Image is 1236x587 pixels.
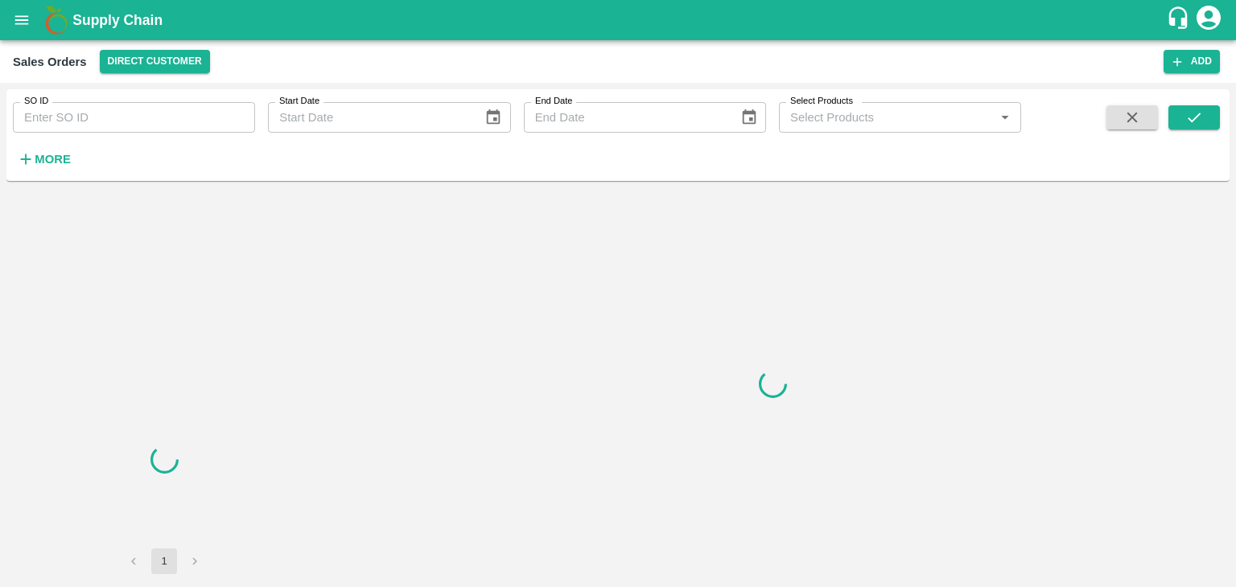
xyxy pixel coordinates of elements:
[279,95,319,108] label: Start Date
[118,548,210,574] nav: pagination navigation
[13,51,87,72] div: Sales Orders
[151,548,177,574] button: page 1
[1194,3,1223,37] div: account of current user
[535,95,572,108] label: End Date
[13,146,75,173] button: More
[13,102,255,133] input: Enter SO ID
[734,102,764,133] button: Choose date
[100,50,210,73] button: Select DC
[784,107,990,128] input: Select Products
[72,12,163,28] b: Supply Chain
[995,107,1016,128] button: Open
[790,95,853,108] label: Select Products
[35,153,71,166] strong: More
[3,2,40,39] button: open drawer
[268,102,472,133] input: Start Date
[524,102,727,133] input: End Date
[72,9,1166,31] a: Supply Chain
[1166,6,1194,35] div: customer-support
[24,95,48,108] label: SO ID
[40,4,72,36] img: logo
[478,102,509,133] button: Choose date
[1164,50,1220,73] button: Add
